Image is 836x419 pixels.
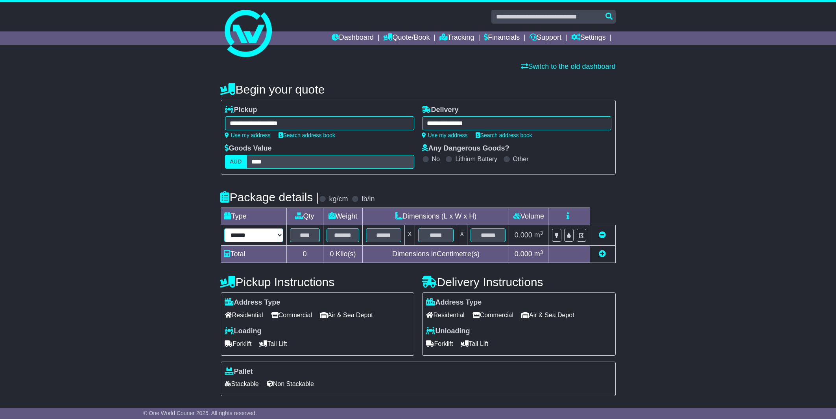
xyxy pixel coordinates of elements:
td: 0 [286,246,323,263]
a: Support [530,31,561,45]
a: Tracking [439,31,474,45]
h4: Begin your quote [221,83,616,96]
span: Residential [225,309,263,321]
label: lb/in [362,195,375,204]
td: x [405,225,415,246]
a: Dashboard [332,31,374,45]
span: m [534,231,543,239]
label: Unloading [426,327,470,336]
label: Goods Value [225,144,272,153]
span: m [534,250,543,258]
span: Air & Sea Depot [521,309,574,321]
label: Other [513,155,529,163]
span: Non Stackable [267,378,314,390]
span: 0.000 [515,231,532,239]
span: Commercial [271,309,312,321]
span: Forklift [225,338,252,350]
label: kg/cm [329,195,348,204]
span: Air & Sea Depot [320,309,373,321]
label: Loading [225,327,262,336]
label: No [432,155,440,163]
a: Financials [484,31,520,45]
a: Search address book [279,132,335,138]
td: Type [221,208,286,225]
a: Switch to the old dashboard [521,62,615,70]
td: Total [221,246,286,263]
a: Quote/Book [383,31,430,45]
span: Tail Lift [461,338,489,350]
h4: Delivery Instructions [422,276,616,289]
sup: 3 [540,249,543,255]
label: Address Type [426,298,482,307]
a: Use my address [225,132,271,138]
td: Kilo(s) [323,246,363,263]
td: Weight [323,208,363,225]
label: Any Dangerous Goods? [422,144,509,153]
label: Lithium Battery [455,155,497,163]
label: AUD [225,155,247,169]
span: Commercial [472,309,513,321]
label: Address Type [225,298,281,307]
span: Residential [426,309,465,321]
label: Delivery [422,106,459,114]
h4: Pickup Instructions [221,276,414,289]
a: Use my address [422,132,468,138]
td: Dimensions in Centimetre(s) [363,246,509,263]
span: Forklift [426,338,453,350]
td: x [457,225,467,246]
td: Qty [286,208,323,225]
a: Search address book [476,132,532,138]
a: Add new item [599,250,606,258]
sup: 3 [540,230,543,236]
span: Tail Lift [260,338,287,350]
span: © One World Courier 2025. All rights reserved. [143,410,257,416]
span: 0.000 [515,250,532,258]
td: Volume [509,208,548,225]
h4: Package details | [221,191,319,204]
a: Settings [571,31,606,45]
span: 0 [330,250,334,258]
td: Dimensions (L x W x H) [363,208,509,225]
span: Stackable [225,378,259,390]
label: Pallet [225,368,253,376]
label: Pickup [225,106,257,114]
a: Remove this item [599,231,606,239]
